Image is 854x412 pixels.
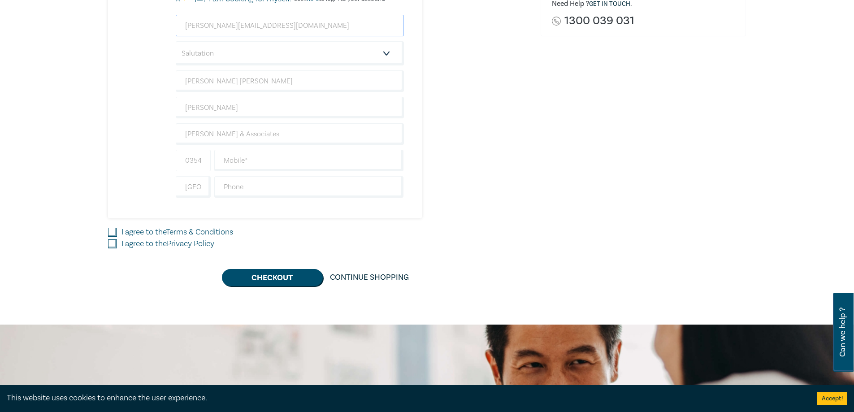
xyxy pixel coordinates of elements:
div: This website uses cookies to enhance the user experience. [7,392,804,404]
a: Terms & Conditions [166,227,233,237]
a: Continue Shopping [323,269,416,286]
input: Mobile* [214,150,404,171]
input: Company [176,123,404,145]
input: Attendee Email* [176,15,404,36]
input: +61 [176,150,211,171]
button: Checkout [222,269,323,286]
input: Phone [214,176,404,198]
label: I agree to the [121,226,233,238]
label: I agree to the [121,238,214,250]
span: Can we help ? [838,298,847,366]
a: Privacy Policy [167,239,214,249]
input: +61 [176,176,211,198]
input: First Name* [176,70,404,92]
button: Accept cookies [817,392,847,405]
a: 1300 039 031 [564,15,634,27]
input: Last Name* [176,97,404,118]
